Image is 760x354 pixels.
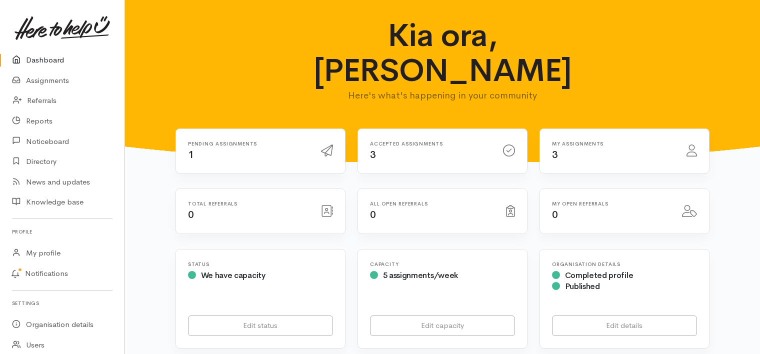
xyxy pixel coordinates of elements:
span: We have capacity [201,270,265,280]
a: Edit status [188,315,333,336]
p: Here's what's happening in your community [296,88,589,102]
h6: Pending assignments [188,141,309,146]
h6: Status [188,261,333,267]
span: 3 [370,148,376,161]
h6: My assignments [552,141,674,146]
span: 0 [552,208,558,221]
a: Edit capacity [370,315,515,336]
h6: Capacity [370,261,515,267]
span: 0 [188,208,194,221]
h1: Kia ora, [PERSON_NAME] [296,18,589,88]
span: 0 [370,208,376,221]
span: Published [565,281,600,291]
h6: Accepted assignments [370,141,491,146]
h6: Profile [12,225,112,238]
span: 3 [552,148,558,161]
h6: Organisation Details [552,261,697,267]
span: 5 assignments/week [383,270,458,280]
span: 1 [188,148,194,161]
a: Edit details [552,315,697,336]
span: Completed profile [565,270,633,280]
h6: My open referrals [552,201,670,206]
h6: Total referrals [188,201,309,206]
h6: Settings [12,296,112,310]
h6: All open referrals [370,201,494,206]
